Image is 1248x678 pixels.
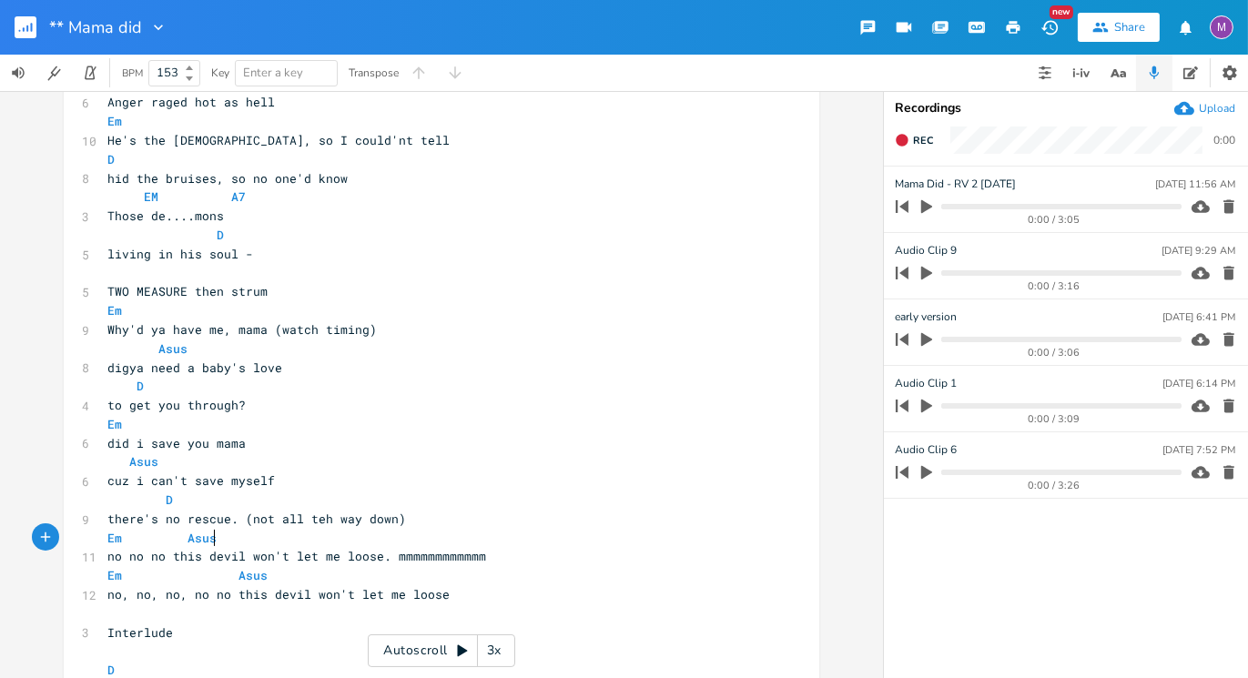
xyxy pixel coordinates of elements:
[895,375,957,392] span: Audio Clip 1
[107,530,122,546] span: Em
[1031,11,1068,44] button: New
[107,170,348,187] span: hid the bruises, so no one'd know
[107,586,450,602] span: no, no, no, no no this devil won't let me loose
[1078,13,1160,42] button: Share
[1162,445,1235,455] div: [DATE] 7:52 PM
[129,453,158,470] span: Asus
[137,378,144,394] span: D
[927,215,1182,225] div: 0:00 / 3:05
[107,283,268,299] span: TWO MEASURE then strum
[107,511,406,527] span: there's no rescue. (not all teh way down)
[243,65,303,81] span: Enter a key
[231,188,246,205] span: A7
[1210,6,1233,48] button: M
[238,567,268,583] span: Asus
[107,94,275,110] span: Anger raged hot as hell
[1162,246,1235,256] div: [DATE] 9:29 AM
[1174,98,1235,118] button: Upload
[49,19,142,35] span: ** Mama did
[107,132,450,148] span: He's the [DEMOGRAPHIC_DATA], so I could'nt tell
[107,359,282,376] span: digya need a baby's love
[158,340,188,357] span: Asus
[107,567,122,583] span: Em
[895,309,957,326] span: early version
[1213,135,1235,146] div: 0:00
[107,113,122,129] span: Em
[927,281,1182,291] div: 0:00 / 3:16
[927,414,1182,424] div: 0:00 / 3:09
[107,624,173,641] span: Interlude
[895,441,957,459] span: Audio Clip 6
[349,67,399,78] div: Transpose
[107,207,224,224] span: Those de....mons
[368,634,515,667] div: Autoscroll
[107,302,122,319] span: Em
[122,68,143,78] div: BPM
[107,397,246,413] span: to get you through?
[107,472,275,489] span: cuz i can't save myself
[107,548,486,564] span: no no no this devil won't let me loose. mmmmmmmmmmmm
[1199,101,1235,116] div: Upload
[888,126,940,155] button: Rec
[927,481,1182,491] div: 0:00 / 3:26
[478,634,511,667] div: 3x
[1162,312,1235,322] div: [DATE] 6:41 PM
[107,662,115,678] span: D
[1210,15,1233,39] div: melindameshad
[895,176,1016,193] span: Mama Did - RV 2 [DATE]
[144,188,158,205] span: EM
[107,435,246,451] span: did i save you mama
[1155,179,1235,189] div: [DATE] 11:56 AM
[895,242,957,259] span: Audio Clip 9
[107,321,377,338] span: Why'd ya have me, mama (watch timing)
[1114,19,1145,35] div: Share
[107,151,115,167] span: D
[188,530,217,546] span: Asus
[927,348,1182,358] div: 0:00 / 3:06
[1050,5,1073,19] div: New
[166,491,173,508] span: D
[913,134,933,147] span: Rec
[107,416,122,432] span: Em
[895,102,1237,115] div: Recordings
[217,227,224,243] span: D
[211,67,229,78] div: Key
[1162,379,1235,389] div: [DATE] 6:14 PM
[107,246,253,262] span: living in his soul -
